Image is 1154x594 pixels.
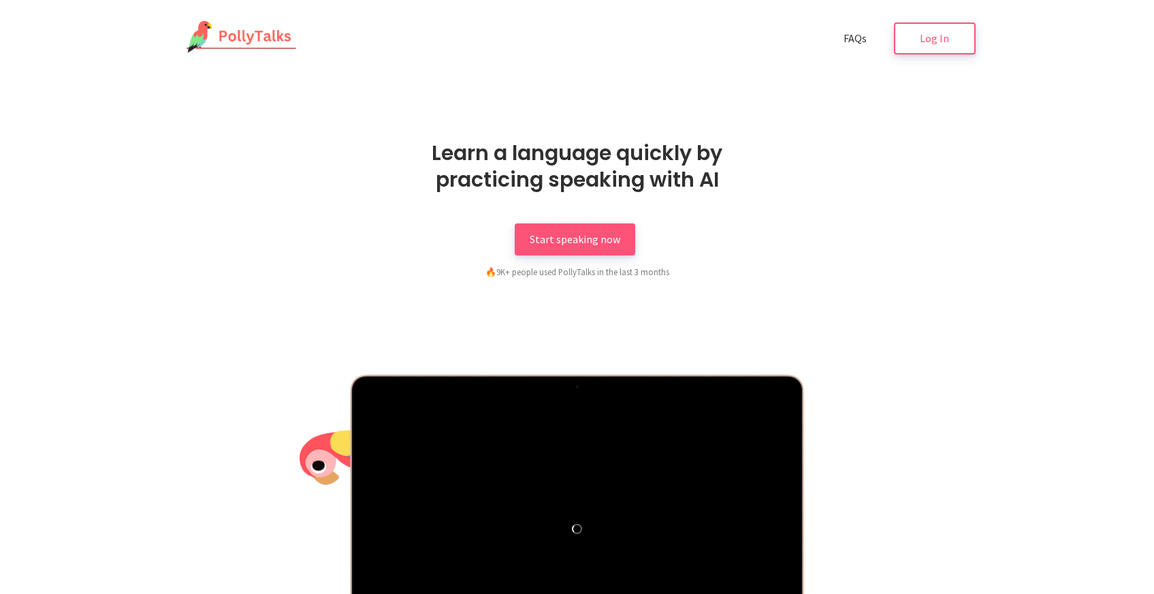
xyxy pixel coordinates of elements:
span: fire [485,266,496,277]
h1: Learn a language quickly by practicing speaking with AI [390,140,765,193]
a: FAQs [829,22,882,54]
span: FAQs [844,31,867,45]
span: Log In [920,31,949,45]
a: Log In [894,22,976,54]
span: Start speaking now [530,232,620,246]
img: PollyTalks Logo [179,20,298,54]
div: 9K+ people used PollyTalks in the last 3 months [414,265,741,279]
a: Start speaking now [515,223,635,255]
